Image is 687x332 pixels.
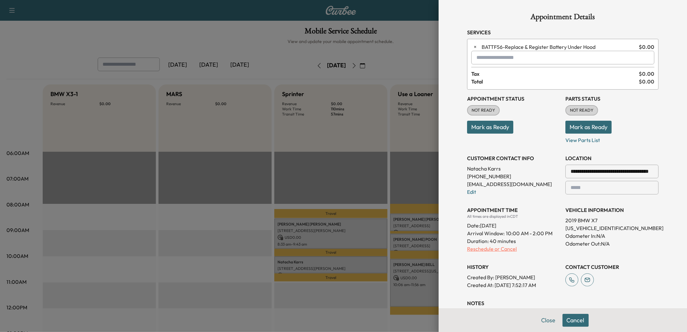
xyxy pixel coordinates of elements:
[566,107,597,114] span: NOT READY
[562,314,589,327] button: Cancel
[467,154,560,162] h3: CUSTOMER CONTACT INFO
[467,189,476,195] a: Edit
[565,240,659,248] p: Odometer Out: N/A
[565,224,659,232] p: [US_VEHICLE_IDENTIFICATION_NUMBER]
[467,219,560,229] div: Date: [DATE]
[565,216,659,224] p: 2019 BMW X7
[565,206,659,214] h3: VEHICLE INFORMATION
[537,314,560,327] button: Close
[468,107,499,114] span: NOT READY
[467,237,560,245] p: Duration: 40 minutes
[565,232,659,240] p: Odometer In: N/A
[467,281,560,289] p: Created At : [DATE] 7:52:17 AM
[467,13,659,23] h1: Appointment Details
[467,214,560,219] div: All times are displayed in CDT
[467,273,560,281] p: Created By : [PERSON_NAME]
[467,299,659,307] h3: NOTES
[467,172,560,180] p: [PHONE_NUMBER]
[565,154,659,162] h3: LOCATION
[467,245,560,253] p: Reschedule or Cancel
[467,229,560,237] p: Arrival Window:
[482,43,636,51] span: Replace & Register Battery Under Hood
[471,70,639,78] span: Tax
[565,121,612,134] button: Mark as Ready
[565,134,659,144] p: View Parts List
[565,263,659,271] h3: CONTACT CUSTOMER
[639,70,654,78] span: $ 0.00
[467,121,513,134] button: Mark as Ready
[639,78,654,85] span: $ 0.00
[471,78,639,85] span: Total
[467,28,659,36] h3: Services
[467,206,560,214] h3: APPOINTMENT TIME
[467,165,560,172] p: Natacha Karrs
[467,263,560,271] h3: History
[639,43,654,51] span: $ 0.00
[565,95,659,103] h3: Parts Status
[506,229,552,237] span: 10:00 AM - 2:00 PM
[467,95,560,103] h3: Appointment Status
[467,180,560,188] p: [EMAIL_ADDRESS][DOMAIN_NAME]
